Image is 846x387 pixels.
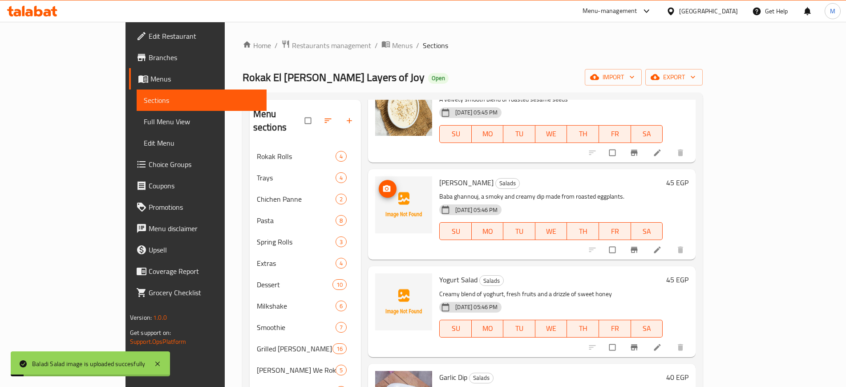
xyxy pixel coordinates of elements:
[604,241,623,258] span: Select to update
[479,275,504,286] div: Salads
[507,127,532,140] span: TU
[137,90,267,111] a: Sections
[379,180,397,198] button: upload picture
[149,159,259,170] span: Choice Groups
[428,74,449,82] span: Open
[149,180,259,191] span: Coupons
[535,222,567,240] button: WE
[129,25,267,47] a: Edit Restaurant
[149,287,259,298] span: Grocery Checklist
[439,222,471,240] button: SU
[443,127,468,140] span: SU
[666,273,688,286] h6: 45 EGP
[539,322,564,335] span: WE
[253,107,305,134] h2: Menu sections
[336,238,346,246] span: 3
[130,312,152,323] span: Version:
[671,143,692,163] button: delete
[333,345,346,353] span: 16
[336,365,347,375] div: items
[480,276,503,286] span: Salads
[257,301,336,311] span: Milkshake
[452,303,501,311] span: [DATE] 05:46 PM
[250,338,361,359] div: Grilled [PERSON_NAME]16
[149,223,259,234] span: Menu disclaimer
[257,151,336,162] span: Rokak Rolls
[503,222,535,240] button: TU
[129,154,267,175] a: Choice Groups
[535,125,567,143] button: WE
[472,222,504,240] button: MO
[603,225,627,238] span: FR
[257,258,336,269] span: Extras
[257,215,336,226] span: Pasta
[439,320,471,338] button: SU
[144,138,259,148] span: Edit Menu
[257,236,336,247] div: Spring Rolls
[507,225,532,238] span: TU
[375,176,432,233] img: Baba Ghannouj
[452,206,501,214] span: [DATE] 05:46 PM
[250,188,361,210] div: Chichen Panne2
[439,94,663,105] p: A velvety smooth blend of roasted sesame seeds
[645,69,703,86] button: export
[129,175,267,196] a: Coupons
[336,366,346,375] span: 5
[592,72,635,83] span: import
[452,108,501,117] span: [DATE] 05:45 PM
[250,167,361,188] div: Trays4
[392,40,413,51] span: Menus
[666,176,688,189] h6: 45 EGP
[624,240,646,260] button: Branch-specific-item
[257,194,336,204] span: Chichen Panne
[130,336,186,347] a: Support.OpsPlatform
[336,174,346,182] span: 4
[470,373,493,383] span: Salads
[475,225,500,238] span: MO
[631,222,663,240] button: SA
[149,202,259,212] span: Promotions
[336,216,346,225] span: 8
[336,301,347,311] div: items
[150,73,259,84] span: Menus
[503,320,535,338] button: TU
[250,146,361,167] div: Rokak Rolls4
[439,125,471,143] button: SU
[243,40,703,51] nav: breadcrumb
[416,40,419,51] li: /
[250,295,361,317] div: Milkshake6
[257,172,336,183] span: Trays
[585,69,642,86] button: import
[243,67,425,87] span: Rokak El [PERSON_NAME] Layers of Joy
[631,125,663,143] button: SA
[443,322,468,335] span: SU
[653,245,664,254] a: Edit menu item
[149,52,259,63] span: Branches
[336,195,346,204] span: 2
[423,40,448,51] span: Sections
[571,322,595,335] span: TH
[830,6,835,16] span: M
[32,359,145,369] div: Baladi Salad image is uploaded succesfully
[336,215,347,226] div: items
[624,338,646,357] button: Branch-specific-item
[292,40,371,51] span: Restaurants management
[599,125,631,143] button: FR
[137,132,267,154] a: Edit Menu
[281,40,371,51] a: Restaurants management
[129,282,267,303] a: Grocery Checklist
[604,339,623,356] span: Select to update
[443,225,468,238] span: SU
[653,343,664,352] a: Edit menu item
[539,127,564,140] span: WE
[250,210,361,231] div: Pasta8
[129,68,267,90] a: Menus
[257,279,332,290] div: Dessert
[635,127,660,140] span: SA
[599,320,631,338] button: FR
[375,273,432,330] img: Yogurt Salad
[250,274,361,295] div: Dessert10
[144,95,259,106] span: Sections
